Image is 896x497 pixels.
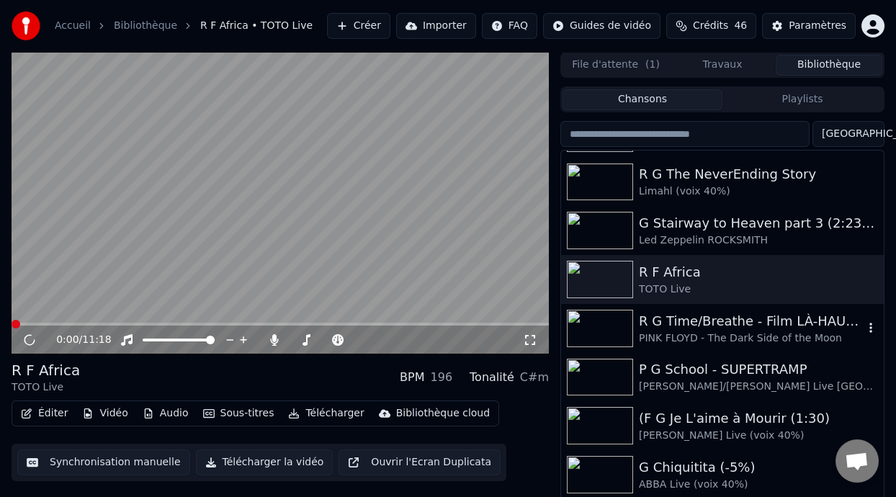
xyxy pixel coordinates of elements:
div: [PERSON_NAME]/[PERSON_NAME] Live [GEOGRAPHIC_DATA] (-5% voix 30%) [639,380,878,394]
div: TOTO Live [12,380,80,395]
div: Limahl (voix 40%) [639,184,878,199]
button: Crédits46 [666,13,756,39]
button: Vidéo [76,403,133,424]
span: Crédits [693,19,728,33]
button: Sous-titres [197,403,280,424]
span: 46 [734,19,747,33]
span: ( 1 ) [645,58,660,72]
button: Télécharger la vidéo [196,449,333,475]
button: FAQ [482,13,537,39]
div: Tonalité [470,369,514,386]
div: R F Africa [12,360,80,380]
a: Bibliothèque [114,19,177,33]
img: youka [12,12,40,40]
button: Travaux [669,55,776,76]
div: Led Zeppelin ROCKSMITH [639,233,878,248]
button: Audio [137,403,194,424]
div: G Stairway to Heaven part 3 (2:23 - 5:44) -8% [639,213,878,233]
div: PINK FLOYD - The Dark Side of the Moon [639,331,864,346]
div: P G School - SUPERTRAMP [639,359,878,380]
div: Ouvrir le chat [835,439,879,483]
span: 0:00 [56,333,79,347]
button: Ouvrir l'Ecran Duplicata [339,449,501,475]
nav: breadcrumb [55,19,313,33]
button: Éditer [15,403,73,424]
button: Paramètres [762,13,856,39]
div: R G Time/Breathe - Film LÀ-HAUT (UP Pixar Disney) 0:21 - [PERSON_NAME] & [PERSON_NAME] story [639,311,864,331]
button: Importer [396,13,476,39]
div: ABBA Live (voix 40%) [639,478,878,492]
button: Playlists [722,89,882,110]
button: Chansons [563,89,722,110]
button: Bibliothèque [776,55,882,76]
button: Télécharger [282,403,369,424]
a: Accueil [55,19,91,33]
span: 11:18 [82,333,111,347]
div: C#m [520,369,549,386]
button: File d'attente [563,55,669,76]
div: [PERSON_NAME] Live (voix 40%) [639,429,878,443]
button: Guides de vidéo [543,13,660,39]
div: Paramètres [789,19,846,33]
div: Bibliothèque cloud [396,406,490,421]
div: G Chiquitita (-5%) [639,457,878,478]
span: R F Africa • TOTO Live [200,19,313,33]
button: Synchronisation manuelle [17,449,190,475]
div: R G The NeverEnding Story [639,164,878,184]
button: Créer [327,13,390,39]
div: R F Africa [639,262,878,282]
div: 196 [430,369,452,386]
div: BPM [400,369,424,386]
div: / [56,333,91,347]
div: TOTO Live [639,282,878,297]
div: (F G Je L'aime à Mourir (1:30) [639,408,878,429]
